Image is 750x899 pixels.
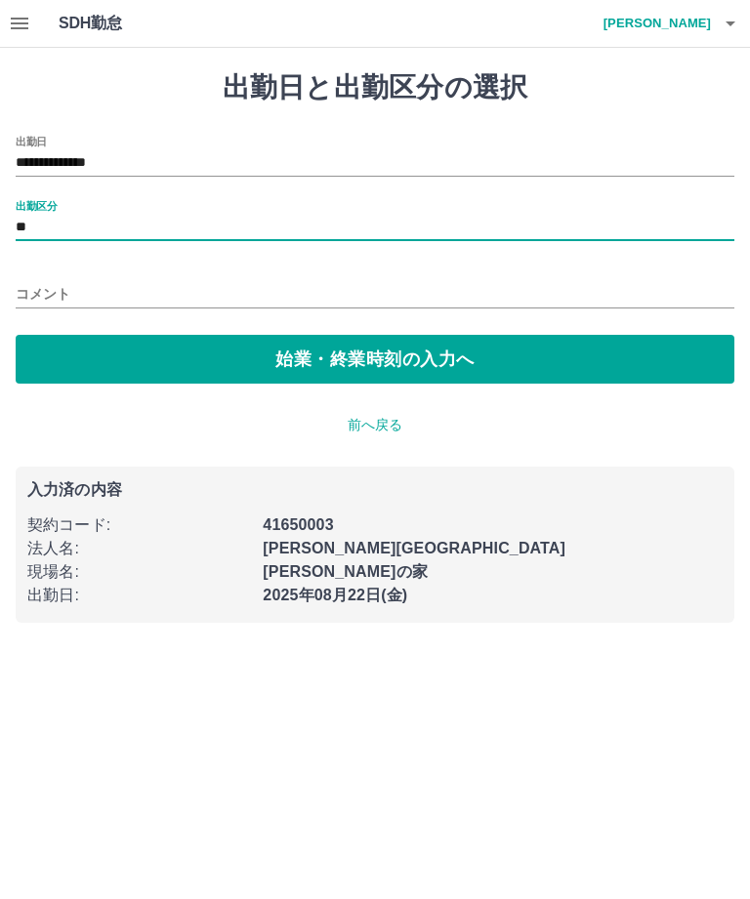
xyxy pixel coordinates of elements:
b: 41650003 [263,516,333,533]
p: 入力済の内容 [27,482,723,498]
b: [PERSON_NAME][GEOGRAPHIC_DATA] [263,540,565,556]
b: [PERSON_NAME]の家 [263,563,428,580]
label: 出勤日 [16,134,47,148]
p: 出勤日 : [27,584,251,607]
p: 前へ戻る [16,415,734,435]
label: 出勤区分 [16,198,57,213]
button: 始業・終業時刻の入力へ [16,335,734,384]
p: 法人名 : [27,537,251,560]
h1: 出勤日と出勤区分の選択 [16,71,734,104]
p: 現場名 : [27,560,251,584]
b: 2025年08月22日(金) [263,587,407,603]
p: 契約コード : [27,513,251,537]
